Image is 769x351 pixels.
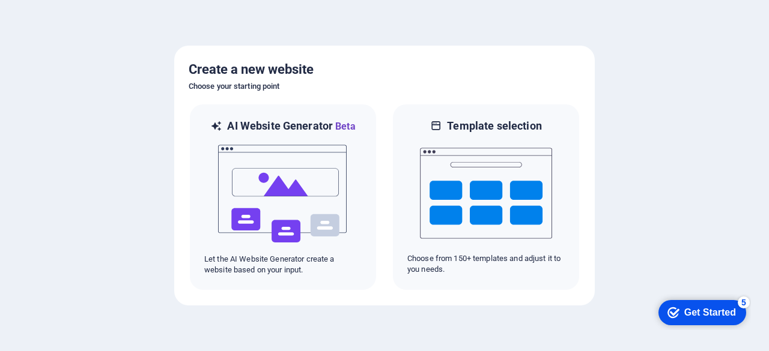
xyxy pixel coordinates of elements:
h6: Template selection [447,119,541,133]
span: Beta [333,121,356,132]
div: Template selectionChoose from 150+ templates and adjust it to you needs. [392,103,580,291]
img: ai [217,134,349,254]
h6: AI Website Generator [227,119,355,134]
div: 5 [89,2,101,14]
h5: Create a new website [189,60,580,79]
h6: Choose your starting point [189,79,580,94]
p: Let the AI Website Generator create a website based on your input. [204,254,362,275]
div: Get Started 5 items remaining, 0% complete [10,6,97,31]
p: Choose from 150+ templates and adjust it to you needs. [407,253,565,275]
div: AI Website GeneratorBetaaiLet the AI Website Generator create a website based on your input. [189,103,377,291]
div: Get Started [35,13,87,24]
